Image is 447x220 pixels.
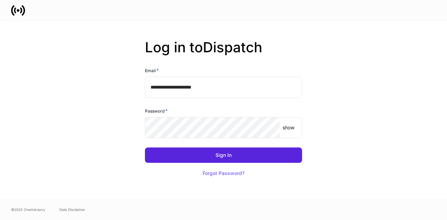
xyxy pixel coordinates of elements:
[283,124,294,131] p: show
[59,207,85,212] a: Data Disclaimer
[145,107,168,114] h6: Password
[215,153,232,158] div: Sign In
[203,171,244,176] div: Forgot Password?
[145,147,302,163] button: Sign In
[145,39,302,67] h2: Log in to Dispatch
[145,67,159,74] h6: Email
[194,166,253,181] button: Forgot Password?
[11,207,45,212] span: © 2025 OneAdvisory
